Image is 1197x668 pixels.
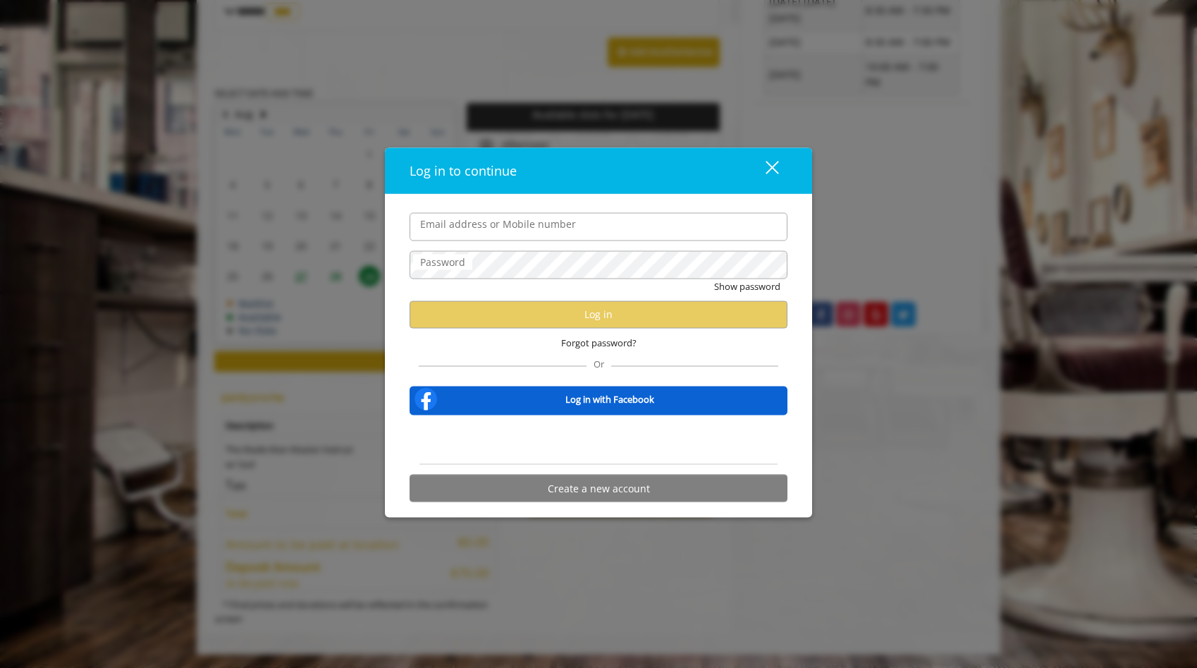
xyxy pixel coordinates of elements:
input: Email address or Mobile number [410,212,787,241]
input: Password [410,250,787,279]
div: close dialog [749,160,778,181]
button: Create a new account [410,475,787,502]
img: facebook-logo [412,385,440,413]
iframe: Sign in with Google Button [527,425,670,456]
b: Log in with Facebook [565,392,654,407]
span: Forgot password? [561,335,637,350]
button: close dialog [739,156,787,185]
button: Log in [410,300,787,328]
span: Or [587,358,611,370]
label: Password [413,254,472,269]
button: Show password [714,279,780,293]
label: Email address or Mobile number [413,216,583,231]
span: Log in to continue [410,162,517,178]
